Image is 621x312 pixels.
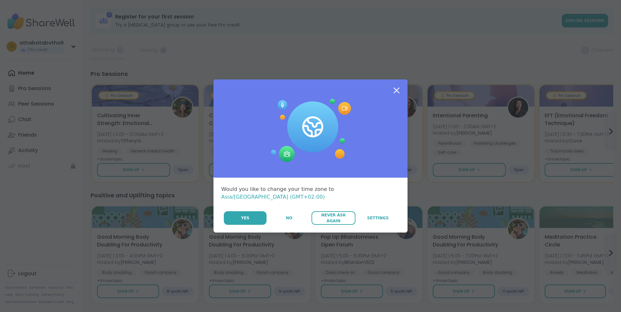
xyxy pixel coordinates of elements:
[367,215,389,221] span: Settings
[270,99,351,162] img: Session Experience
[356,211,400,225] a: Settings
[315,212,352,224] span: Never Ask Again
[221,185,400,201] div: Would you like to change your time zone to
[221,194,325,200] span: Asia/[GEOGRAPHIC_DATA] (GMT+02:00)
[286,215,292,221] span: No
[267,211,311,225] button: No
[241,215,249,221] span: Yes
[224,211,267,225] button: Yes
[311,211,355,225] button: Never Ask Again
